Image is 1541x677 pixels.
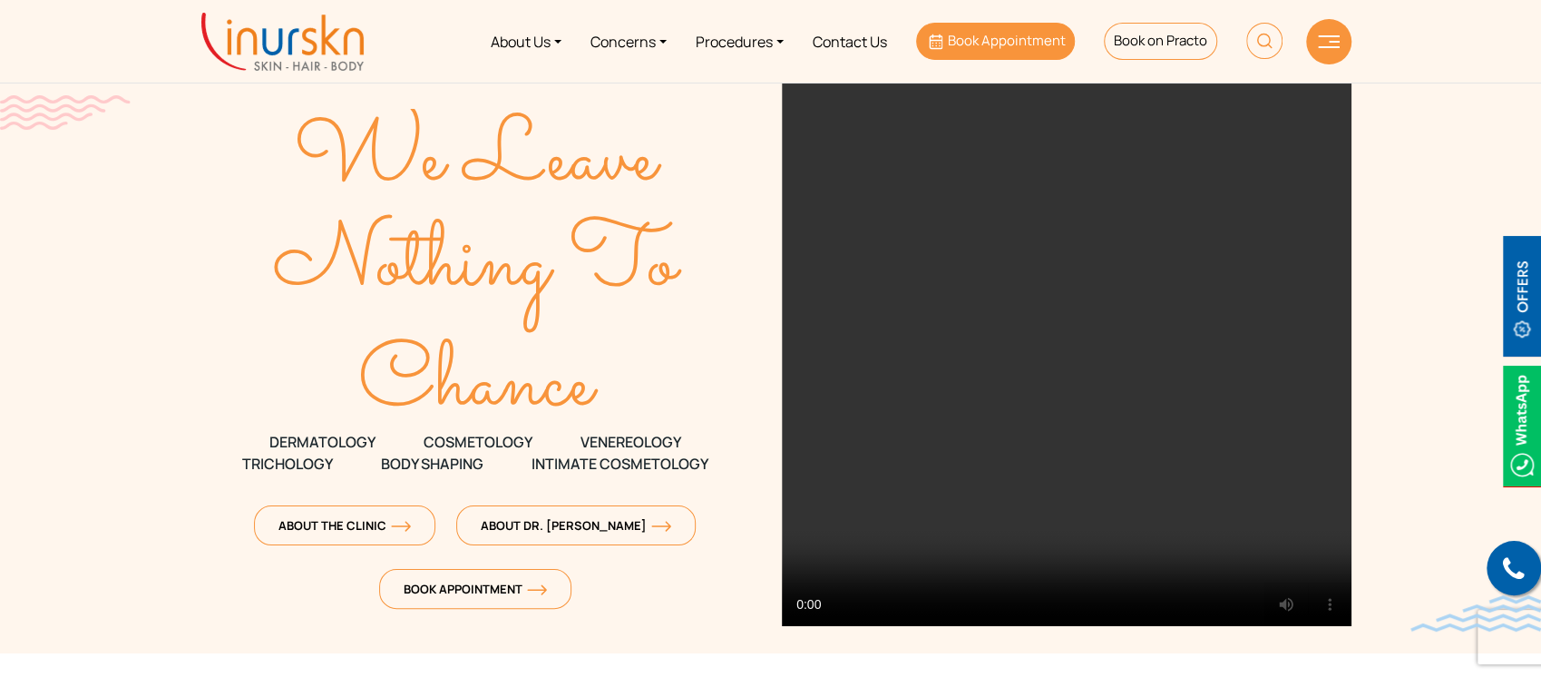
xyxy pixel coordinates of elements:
img: bluewave [1410,595,1541,632]
a: About The Clinicorange-arrow [254,505,435,545]
img: orange-arrow [651,521,671,532]
span: Intimate Cosmetology [532,453,708,475]
span: TRICHOLOGY [242,453,333,475]
text: Nothing To [273,198,682,332]
img: hamLine.svg [1318,35,1340,48]
span: Book Appointment [948,31,1066,50]
img: inurskn-logo [201,13,364,71]
span: Body Shaping [381,453,483,475]
span: Book Appointment [404,581,547,597]
img: offerBt [1503,236,1541,357]
a: Book Appointmentorange-arrow [379,569,571,609]
span: About Dr. [PERSON_NAME] [481,517,671,534]
text: We Leave [294,93,662,228]
span: COSMETOLOGY [424,431,532,453]
text: Chance [357,319,598,453]
a: Contact Us [798,7,902,75]
a: About Dr. [PERSON_NAME]orange-arrow [456,505,696,545]
a: Book Appointment [916,23,1075,60]
a: Whatsappicon [1503,415,1541,435]
span: Book on Practo [1114,31,1207,50]
a: Procedures [681,7,798,75]
img: orange-arrow [527,584,547,595]
a: Book on Practo [1104,23,1216,60]
span: About The Clinic [278,517,411,534]
img: Whatsappicon [1503,366,1541,486]
a: Concerns [576,7,681,75]
span: DERMATOLOGY [269,431,375,453]
a: About Us [476,7,576,75]
img: orange-arrow [391,521,411,532]
img: HeaderSearch [1246,23,1283,59]
span: VENEREOLOGY [580,431,681,453]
